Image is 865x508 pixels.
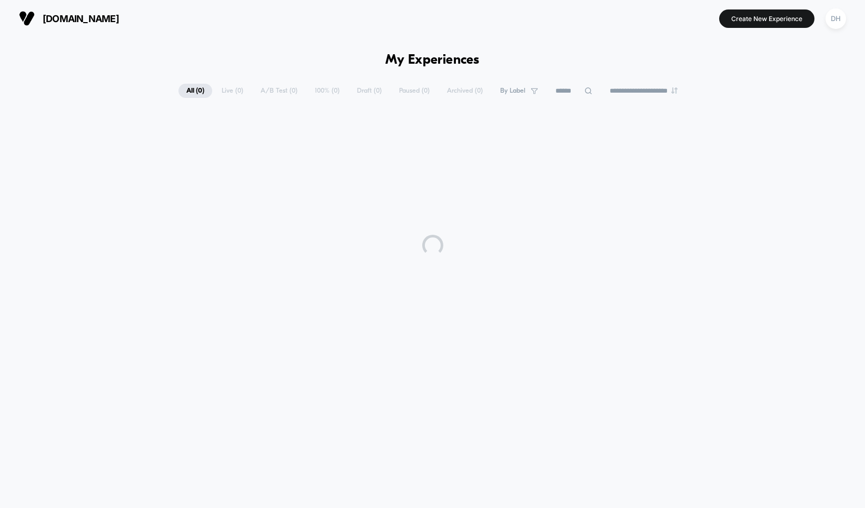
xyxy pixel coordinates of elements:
[500,87,525,95] span: By Label
[385,53,480,68] h1: My Experiences
[178,84,212,98] span: All ( 0 )
[671,87,678,94] img: end
[16,10,122,27] button: [DOMAIN_NAME]
[822,8,849,29] button: DH
[43,13,119,24] span: [DOMAIN_NAME]
[19,11,35,26] img: Visually logo
[719,9,814,28] button: Create New Experience
[826,8,846,29] div: DH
